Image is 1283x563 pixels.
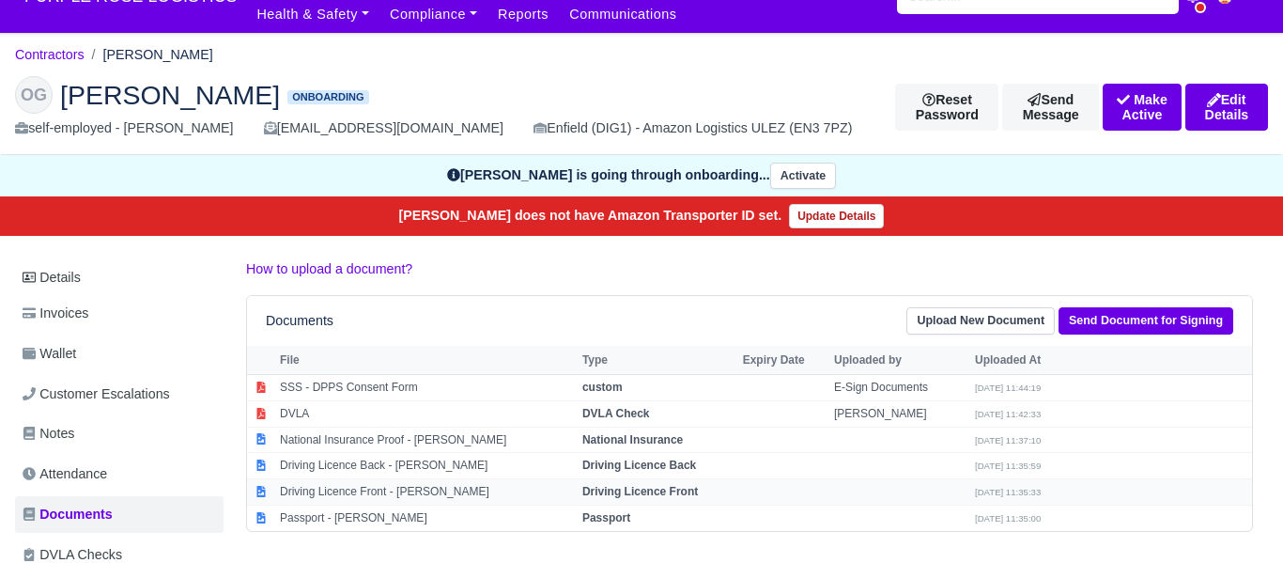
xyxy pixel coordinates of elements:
td: Driving Licence Front - [PERSON_NAME] [275,479,578,506]
strong: custom [582,381,623,394]
a: Send Message [1002,84,1099,131]
div: [EMAIL_ADDRESS][DOMAIN_NAME] [264,117,503,139]
a: Attendance [15,456,224,493]
span: Attendance [23,463,107,485]
a: Upload New Document [906,307,1055,335]
span: [PERSON_NAME] [60,82,280,108]
strong: Passport [582,511,630,524]
th: Uploaded by [829,346,970,374]
strong: DVLA Check [582,407,650,420]
a: Invoices [15,295,224,332]
li: [PERSON_NAME] [85,44,213,66]
a: Wallet [15,336,224,372]
a: Send Document for Signing [1059,307,1233,335]
small: [DATE] 11:35:59 [975,461,1041,471]
span: Onboarding [287,90,368,104]
strong: National Insurance [582,433,683,446]
td: Driving Licence Back - [PERSON_NAME] [275,453,578,479]
div: Enfield (DIG1) - Amazon Logistics ULEZ (EN3 7PZ) [533,117,852,139]
td: National Insurance Proof - [PERSON_NAME] [275,427,578,453]
small: [DATE] 11:44:19 [975,383,1041,393]
th: Type [578,346,738,374]
h6: Documents [266,313,333,329]
small: [DATE] 11:35:33 [975,487,1041,497]
small: [DATE] 11:35:00 [975,513,1041,524]
iframe: Chat Widget [1189,473,1283,563]
a: Edit Details [1185,84,1268,131]
th: Uploaded At [970,346,1111,374]
a: Update Details [789,204,884,228]
button: Reset Password [895,84,998,131]
span: Customer Escalations [23,383,170,405]
strong: Driving Licence Front [582,485,698,498]
td: [PERSON_NAME] [829,400,970,427]
div: Odane Grant [1,61,1282,155]
button: Make Active [1103,84,1182,131]
td: E-Sign Documents [829,374,970,400]
a: Customer Escalations [15,376,224,413]
a: Notes [15,415,224,452]
button: Activate [770,163,836,190]
a: How to upload a document? [246,261,412,276]
div: OG [15,76,53,114]
a: Contractors [15,47,85,62]
small: [DATE] 11:42:33 [975,409,1041,419]
td: Passport - [PERSON_NAME] [275,505,578,530]
td: DVLA [275,400,578,427]
strong: Driving Licence Back [582,459,696,472]
th: Expiry Date [738,346,829,374]
div: self-employed - [PERSON_NAME] [15,117,234,139]
span: Notes [23,423,74,445]
th: File [275,346,578,374]
a: Details [15,260,224,295]
small: [DATE] 11:37:10 [975,435,1041,446]
span: Invoices [23,303,88,324]
td: SSS - DPPS Consent Form [275,374,578,400]
span: Documents [23,504,113,525]
a: Documents [15,496,224,533]
span: Wallet [23,343,76,365]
